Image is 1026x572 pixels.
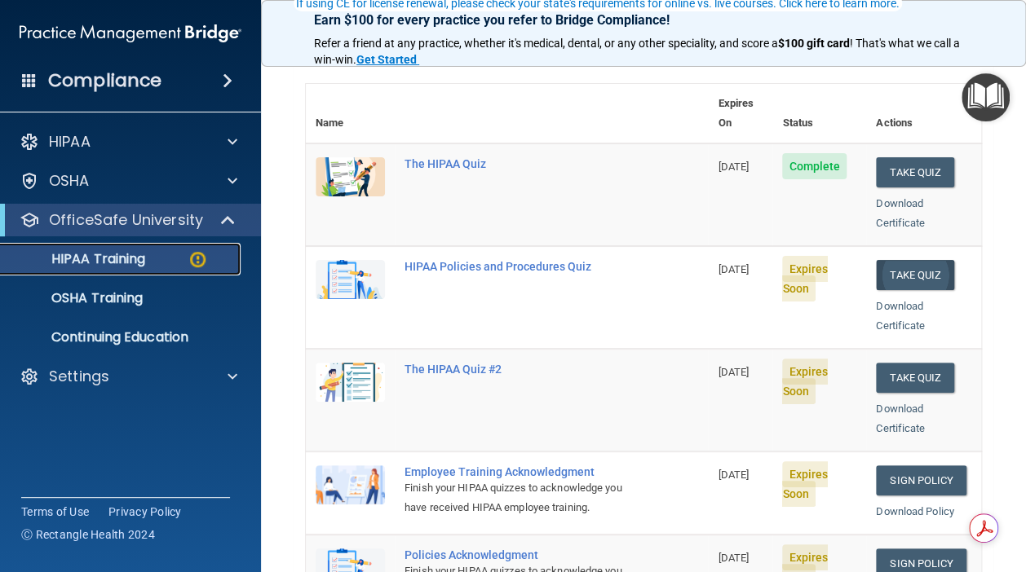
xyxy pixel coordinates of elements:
[188,249,208,270] img: warning-circle.0cc9ac19.png
[356,53,417,66] strong: Get Started
[876,465,966,495] a: Sign Policy
[782,461,828,507] span: Expires Soon
[718,263,749,275] span: [DATE]
[708,84,772,143] th: Expires On
[314,37,962,66] span: ! That's what we call a win-win.
[314,12,973,28] p: Earn $100 for every practice you refer to Bridge Compliance!
[11,290,143,306] p: OSHA Training
[11,251,145,267] p: HIPAA Training
[20,17,241,50] img: PMB logo
[866,84,981,143] th: Actions
[314,37,778,50] span: Refer a friend at any practice, whether it's medical, dental, or any other speciality, and score a
[876,300,925,332] a: Download Certificate
[772,84,866,143] th: Status
[20,210,237,230] a: OfficeSafe University
[405,157,626,170] div: The HIPAA Quiz
[778,37,850,50] strong: $100 gift card
[405,478,626,517] div: Finish your HIPAA quizzes to acknowledge you have received HIPAA employee training.
[48,69,161,92] h4: Compliance
[108,504,182,520] a: Privacy Policy
[876,363,954,393] button: Take Quiz
[782,359,828,404] span: Expires Soon
[876,157,954,187] button: Take Quiz
[718,161,749,173] span: [DATE]
[876,197,925,229] a: Download Certificate
[21,504,89,520] a: Terms of Use
[20,367,237,386] a: Settings
[876,260,954,290] button: Take Quiz
[876,505,954,517] a: Download Policy
[49,171,90,191] p: OSHA
[405,363,626,376] div: The HIPAA Quiz #2
[782,256,828,301] span: Expires Soon
[405,548,626,561] div: Policies Acknowledgment
[11,329,233,345] p: Continuing Education
[49,132,91,152] p: HIPAA
[962,73,1010,121] button: Open Resource Center
[49,367,109,386] p: Settings
[405,465,626,478] div: Employee Training Acknowledgment
[21,526,155,543] span: Ⓒ Rectangle Health 2024
[20,171,237,191] a: OSHA
[718,552,749,564] span: [DATE]
[306,84,395,143] th: Name
[356,53,419,66] a: Get Started
[876,403,925,434] a: Download Certificate
[20,132,237,152] a: HIPAA
[782,153,847,179] span: Complete
[718,469,749,481] span: [DATE]
[405,260,626,273] div: HIPAA Policies and Procedures Quiz
[49,210,203,230] p: OfficeSafe University
[718,366,749,378] span: [DATE]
